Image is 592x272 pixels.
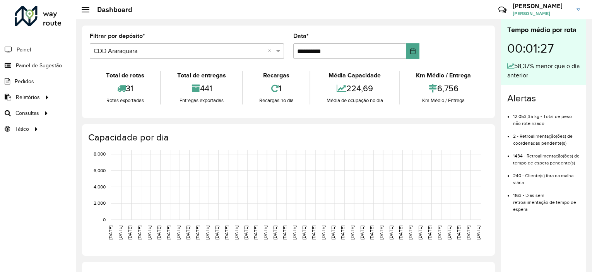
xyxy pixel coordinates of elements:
[195,226,200,239] text: [DATE]
[301,226,306,239] text: [DATE]
[402,71,485,80] div: Km Médio / Entrega
[292,226,297,239] text: [DATE]
[369,226,374,239] text: [DATE]
[507,35,580,62] div: 00:01:27
[312,97,397,104] div: Média de ocupação no dia
[330,226,335,239] text: [DATE]
[94,168,106,173] text: 6,000
[447,226,452,239] text: [DATE]
[176,226,181,239] text: [DATE]
[108,226,113,239] text: [DATE]
[118,226,123,239] text: [DATE]
[402,97,485,104] div: Km Médio / Entrega
[94,201,106,206] text: 2,000
[507,62,580,80] div: 58,37% menor que o dia anterior
[163,80,240,97] div: 441
[513,147,580,166] li: 1434 - Retroalimentação(ões) de tempo de espera pendente(s)
[166,226,171,239] text: [DATE]
[282,226,287,239] text: [DATE]
[312,71,397,80] div: Média Capacidade
[507,25,580,35] div: Tempo médio por rota
[312,80,397,97] div: 224,69
[321,226,326,239] text: [DATE]
[94,184,106,189] text: 4,000
[350,226,355,239] text: [DATE]
[92,71,158,80] div: Total de rotas
[408,226,413,239] text: [DATE]
[17,46,31,54] span: Painel
[311,226,316,239] text: [DATE]
[293,31,309,41] label: Data
[427,226,432,239] text: [DATE]
[513,127,580,147] li: 2 - Retroalimentação(ões) de coordenadas pendente(s)
[94,152,106,157] text: 8,000
[137,226,142,239] text: [DATE]
[16,93,40,101] span: Relatórios
[16,62,62,70] span: Painel de Sugestão
[513,107,580,127] li: 12.053,35 kg - Total de peso não roteirizado
[89,5,132,14] h2: Dashboard
[359,226,364,239] text: [DATE]
[163,71,240,80] div: Total de entregas
[513,166,580,186] li: 240 - Cliente(s) fora da malha viária
[268,46,274,56] span: Clear all
[103,217,106,222] text: 0
[513,10,571,17] span: [PERSON_NAME]
[224,226,229,239] text: [DATE]
[92,97,158,104] div: Rotas exportadas
[243,226,248,239] text: [DATE]
[205,226,210,239] text: [DATE]
[214,226,219,239] text: [DATE]
[437,226,442,239] text: [DATE]
[234,226,239,239] text: [DATE]
[147,226,152,239] text: [DATE]
[88,132,487,143] h4: Capacidade por dia
[163,97,240,104] div: Entregas exportadas
[340,226,345,239] text: [DATE]
[156,226,161,239] text: [DATE]
[494,2,511,18] a: Contato Rápido
[466,226,471,239] text: [DATE]
[406,43,419,59] button: Choose Date
[513,2,571,10] h3: [PERSON_NAME]
[272,226,277,239] text: [DATE]
[92,80,158,97] div: 31
[379,226,384,239] text: [DATE]
[388,226,394,239] text: [DATE]
[417,226,423,239] text: [DATE]
[185,226,190,239] text: [DATE]
[402,80,485,97] div: 6,756
[456,226,461,239] text: [DATE]
[245,97,308,104] div: Recargas no dia
[507,93,580,104] h4: Alertas
[513,186,580,213] li: 1163 - Dias sem retroalimentação de tempo de espera
[398,226,403,239] text: [DATE]
[15,77,34,86] span: Pedidos
[476,226,481,239] text: [DATE]
[15,125,29,133] span: Tático
[90,31,145,41] label: Filtrar por depósito
[15,109,39,117] span: Consultas
[127,226,132,239] text: [DATE]
[245,71,308,80] div: Recargas
[245,80,308,97] div: 1
[263,226,268,239] text: [DATE]
[253,226,258,239] text: [DATE]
